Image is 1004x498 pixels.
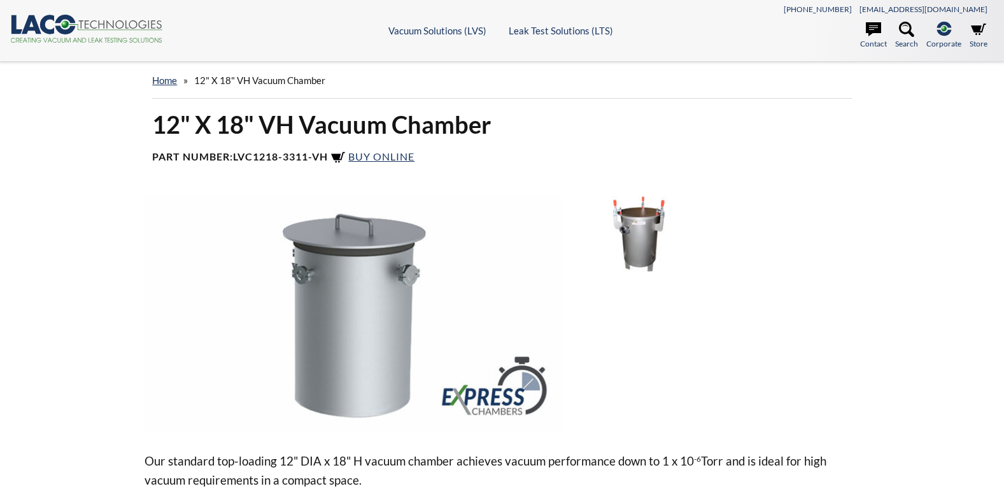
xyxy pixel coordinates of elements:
span: Corporate [926,38,961,50]
a: Search [895,22,918,50]
span: Buy Online [348,150,414,162]
img: LVC1218-3311-VH Express Chamber [145,196,563,431]
a: Leak Test Solutions (LTS) [509,25,613,36]
div: » [152,62,851,99]
b: LVC1218-3311-VH [233,150,328,162]
a: Buy Online [330,150,414,162]
a: [PHONE_NUMBER] [784,4,852,14]
a: Contact [860,22,887,50]
sup: -6 [694,454,701,464]
a: home [152,75,177,86]
a: Store [970,22,987,50]
img: Series VH Chamber with Custom Latches and Feet, front view [574,196,710,273]
h4: Part Number: [152,150,851,166]
a: [EMAIL_ADDRESS][DOMAIN_NAME] [859,4,987,14]
p: Our standard top-loading 12" DIA x 18" H vacuum chamber achieves vacuum performance down to 1 x 1... [145,452,859,490]
span: 12" X 18" VH Vacuum Chamber [194,75,325,86]
h1: 12" X 18" VH Vacuum Chamber [152,109,851,140]
a: Vacuum Solutions (LVS) [388,25,486,36]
